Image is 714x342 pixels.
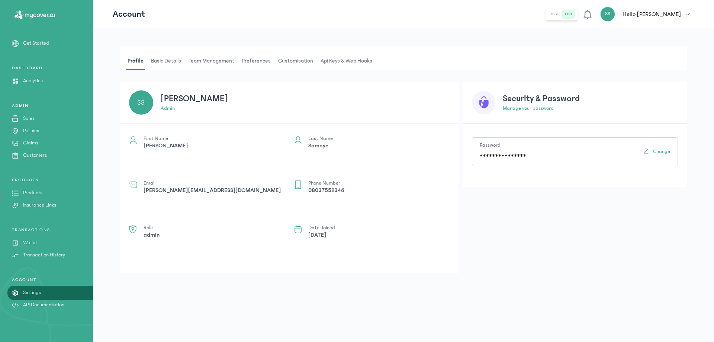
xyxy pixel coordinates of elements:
p: Phone Number [308,180,344,186]
p: Last Name [308,136,333,141]
span: Profile [126,52,145,70]
p: Policies [23,127,39,135]
div: SS [600,7,615,22]
label: Password [480,142,501,148]
h3: Security & Password [503,93,678,105]
span: Change [653,148,670,155]
button: Basic details [149,52,187,70]
button: Api Keys & Web hooks [319,52,378,70]
p: Claims [23,139,38,147]
button: test [547,10,562,19]
span: Customisation [277,52,315,70]
button: Customisation [277,52,319,70]
p: 08037552346 [308,186,344,195]
span: Basic details [149,52,183,70]
p: admin [161,105,450,112]
button: SSHello [PERSON_NAME] [600,7,694,22]
p: API Documentation [23,301,64,309]
p: Products [23,189,42,197]
p: Email [144,180,281,186]
p: Account [113,8,145,20]
p: Analytics [23,77,43,85]
button: Team Management [187,52,240,70]
span: Api Keys & Web hooks [319,52,374,70]
p: [PERSON_NAME][EMAIL_ADDRESS][DOMAIN_NAME] [144,186,281,195]
p: Transaction History [23,251,65,259]
p: Wallet [23,239,37,247]
button: live [562,10,576,19]
button: Profile [126,52,149,70]
p: Customers [23,151,47,159]
button: Change [643,148,670,155]
p: Get Started [23,39,49,47]
p: Somoye [308,141,333,150]
p: Role [144,225,160,230]
h3: [PERSON_NAME] [161,93,450,105]
span: Team Management [187,52,236,70]
p: Hello [PERSON_NAME] [623,10,681,19]
p: admin [144,230,160,239]
div: SS [129,90,153,115]
p: Manage your password [503,105,678,112]
p: First Name [144,136,188,141]
p: Settings [23,289,41,297]
span: Preferences [240,52,272,70]
p: Insurance Links [23,201,56,209]
p: Date Joined [308,225,335,230]
p: [DATE] [308,230,335,239]
button: Preferences [240,52,277,70]
p: [PERSON_NAME] [144,141,188,150]
p: Sales [23,115,35,122]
